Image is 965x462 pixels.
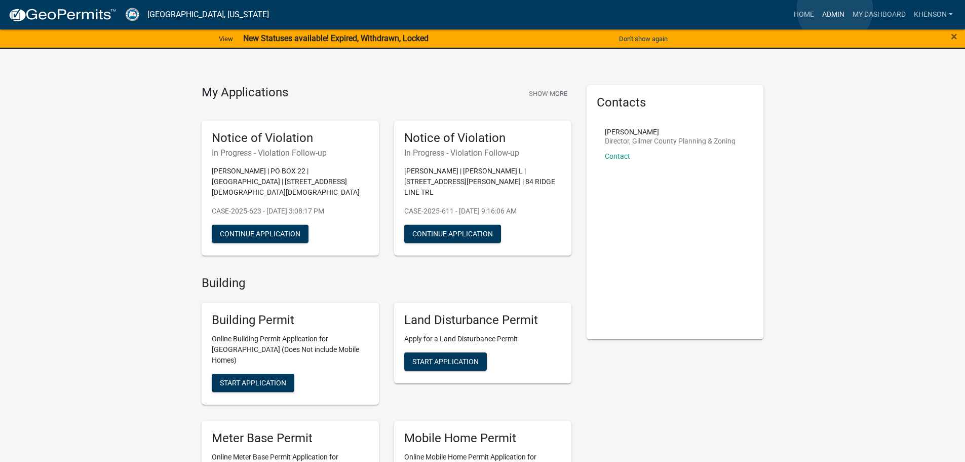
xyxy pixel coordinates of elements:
[202,85,288,100] h4: My Applications
[818,5,848,24] a: Admin
[212,206,369,217] p: CASE-2025-623 - [DATE] 3:08:17 PM
[404,206,561,217] p: CASE-2025-611 - [DATE] 9:16:06 AM
[404,148,561,158] h6: In Progress - Violation Follow-up
[605,128,736,135] p: [PERSON_NAME]
[212,374,294,392] button: Start Application
[404,225,501,243] button: Continue Application
[212,313,369,328] h5: Building Permit
[212,225,308,243] button: Continue Application
[220,379,286,387] span: Start Application
[215,30,237,47] a: View
[404,352,487,371] button: Start Application
[404,313,561,328] h5: Land Disturbance Permit
[404,131,561,146] h5: Notice of Violation
[212,166,369,198] p: [PERSON_NAME] | PO BOX 22 | [GEOGRAPHIC_DATA] | [STREET_ADDRESS][DEMOGRAPHIC_DATA][DEMOGRAPHIC_DATA]
[404,334,561,344] p: Apply for a Land Disturbance Permit
[147,6,269,23] a: [GEOGRAPHIC_DATA], [US_STATE]
[615,30,672,47] button: Don't show again
[404,166,561,198] p: [PERSON_NAME] | [PERSON_NAME] L | [STREET_ADDRESS][PERSON_NAME] | 84 RIDGE LINE TRL
[951,30,957,43] button: Close
[202,276,571,291] h4: Building
[212,431,369,446] h5: Meter Base Permit
[910,5,957,24] a: khenson
[605,152,630,160] a: Contact
[790,5,818,24] a: Home
[404,431,561,446] h5: Mobile Home Permit
[525,85,571,102] button: Show More
[848,5,910,24] a: My Dashboard
[125,8,139,21] img: Gilmer County, Georgia
[597,95,754,110] h5: Contacts
[605,137,736,145] p: Director, Gilmer County Planning & Zoning
[951,29,957,44] span: ×
[243,33,429,43] strong: New Statuses available! Expired, Withdrawn, Locked
[412,358,479,366] span: Start Application
[212,334,369,366] p: Online Building Permit Application for [GEOGRAPHIC_DATA] (Does Not include Mobile Homes)
[212,148,369,158] h6: In Progress - Violation Follow-up
[212,131,369,146] h5: Notice of Violation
